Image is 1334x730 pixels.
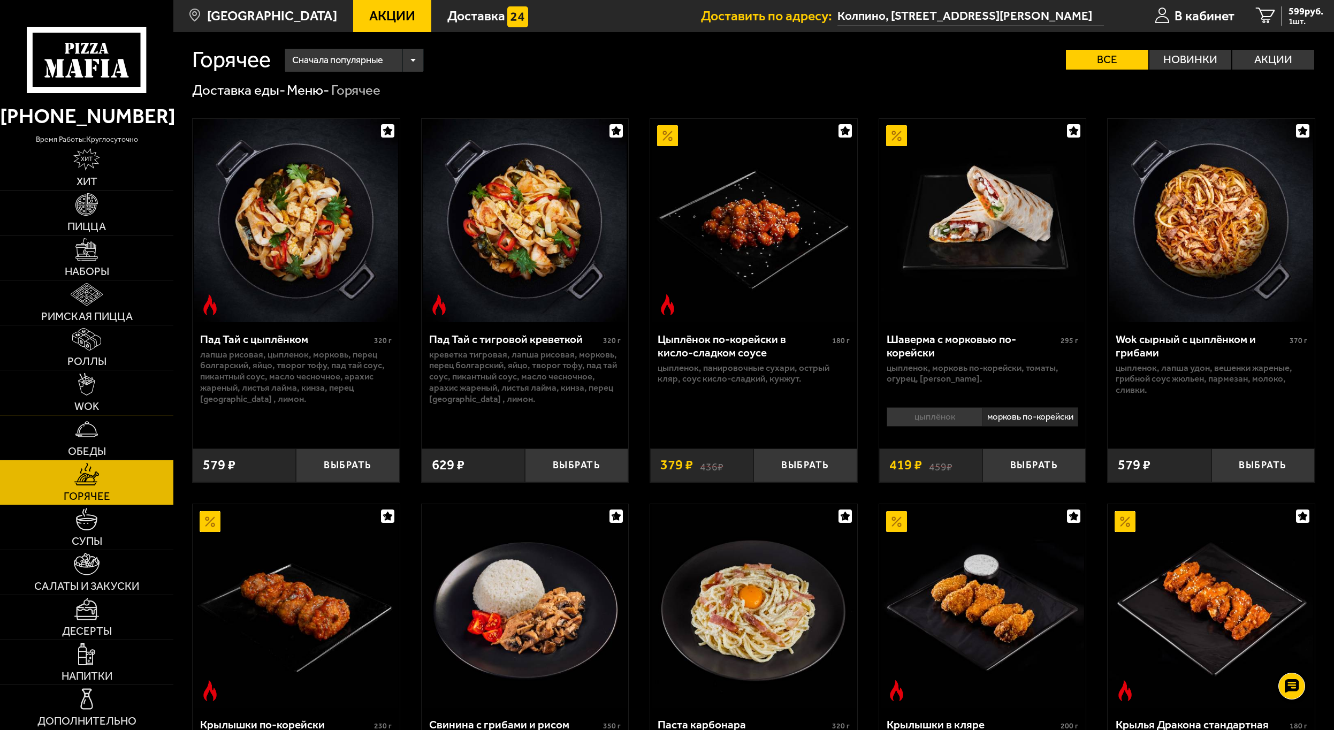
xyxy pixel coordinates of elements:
span: Напитки [62,671,112,681]
button: Выбрать [753,448,857,483]
label: Новинки [1149,50,1231,70]
span: Доставить по адресу: [701,10,837,23]
img: Крылышки в кляре стандартная порция c соусом [881,504,1084,708]
s: 459 ₽ [929,458,952,472]
div: Цыплёнок по-корейски в кисло-сладком соусе [658,333,829,360]
label: Акции [1232,50,1314,70]
li: цыплёнок [887,407,982,427]
img: Акционный [1115,511,1135,532]
span: 180 г [832,336,850,345]
span: Римская пицца [41,311,133,322]
div: 0 [879,402,1086,438]
div: Wok сырный с цыплёнком и грибами [1116,333,1287,360]
span: WOK [74,401,99,412]
span: Колпино, улица Веры Слуцкой, 85 [837,6,1104,26]
h1: Горячее [192,49,271,71]
p: лапша рисовая, цыпленок, морковь, перец болгарский, яйцо, творог тофу, пад тай соус, пикантный со... [200,349,392,405]
span: 579 ₽ [203,458,235,472]
a: АкционныйОстрое блюдоЦыплёнок по-корейски в кисло-сладком соусе [650,119,857,322]
span: [GEOGRAPHIC_DATA] [207,10,337,23]
a: Свинина с грибами и рисом [422,504,629,708]
img: Пад Тай с тигровой креветкой [423,119,627,322]
img: Острое блюдо [1115,680,1135,701]
a: АкционныйОстрое блюдоКрылышки в кляре стандартная порция c соусом [879,504,1086,708]
span: 1 шт. [1289,17,1323,26]
img: Крылья Дракона стандартная порция [1109,504,1313,708]
span: Дополнительно [37,716,136,726]
a: АкционныйОстрое блюдоКрылья Дракона стандартная порция [1108,504,1315,708]
p: цыпленок, панировочные сухари, острый кляр, Соус кисло-сладкий, кунжут. [658,362,849,385]
img: Акционный [200,511,220,532]
span: Горячее [64,491,110,501]
span: 320 г [603,336,621,345]
img: Острое блюдо [886,680,907,701]
a: Wok сырный с цыплёнком и грибами [1108,119,1315,322]
span: Наборы [65,266,109,277]
span: Роллы [67,356,106,367]
p: креветка тигровая, лапша рисовая, морковь, перец болгарский, яйцо, творог тофу, пад тай соус, пик... [429,349,621,405]
span: Доставка [447,10,505,23]
a: Острое блюдоПад Тай с цыплёнком [193,119,400,322]
label: Все [1066,50,1148,70]
img: Крылышки по-корейски [194,504,398,708]
a: Острое блюдоПад Тай с тигровой креветкой [422,119,629,322]
div: Пад Тай с цыплёнком [200,333,371,346]
img: Акционный [886,125,907,146]
a: Доставка еды- [192,82,285,98]
span: Пицца [67,221,106,232]
span: 379 ₽ [660,458,693,472]
img: Цыплёнок по-корейски в кисло-сладком соусе [652,119,855,322]
img: Акционный [657,125,678,146]
a: Паста карбонара [650,504,857,708]
button: Выбрать [1211,448,1315,483]
a: АкционныйШаверма с морковью по-корейски [879,119,1086,322]
span: В кабинет [1175,10,1234,23]
input: Ваш адрес доставки [837,6,1104,26]
img: Паста карбонара [652,504,855,708]
span: Салаты и закуски [34,581,139,591]
img: Острое блюдо [657,294,678,315]
span: 419 ₽ [889,458,922,472]
span: 629 ₽ [432,458,464,472]
img: Острое блюдо [429,294,449,315]
div: Горячее [331,81,380,100]
img: 15daf4d41897b9f0e9f617042186c801.svg [507,6,528,27]
li: морковь по-корейски [982,407,1079,427]
s: 436 ₽ [700,458,723,472]
div: Шаверма с морковью по-корейски [887,333,1058,360]
img: Острое блюдо [200,294,220,315]
span: 579 ₽ [1118,458,1150,472]
span: 370 г [1290,336,1307,345]
span: Хит [77,176,97,187]
img: Свинина с грибами и рисом [423,504,627,708]
img: Акционный [886,511,907,532]
button: Выбрать [982,448,1086,483]
img: Острое блюдо [200,680,220,701]
span: Супы [72,536,102,546]
img: Шаверма с морковью по-корейски [881,119,1084,322]
p: цыпленок, морковь по-корейски, томаты, огурец, [PERSON_NAME]. [887,362,1078,385]
span: 320 г [374,336,392,345]
button: Выбрать [525,448,628,483]
span: Сначала популярные [292,47,383,73]
button: Выбрать [296,448,399,483]
img: Пад Тай с цыплёнком [194,119,398,322]
span: 295 г [1061,336,1078,345]
a: АкционныйОстрое блюдоКрылышки по-корейски [193,504,400,708]
div: Пад Тай с тигровой креветкой [429,333,600,346]
span: 599 руб. [1289,6,1323,16]
span: Обеды [68,446,106,457]
span: Десерты [62,626,112,636]
img: Wok сырный с цыплёнком и грибами [1109,119,1313,322]
span: Акции [369,10,415,23]
p: цыпленок, лапша удон, вешенки жареные, грибной соус Жюльен, пармезан, молоко, сливки. [1116,362,1307,396]
a: Меню- [287,82,329,98]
